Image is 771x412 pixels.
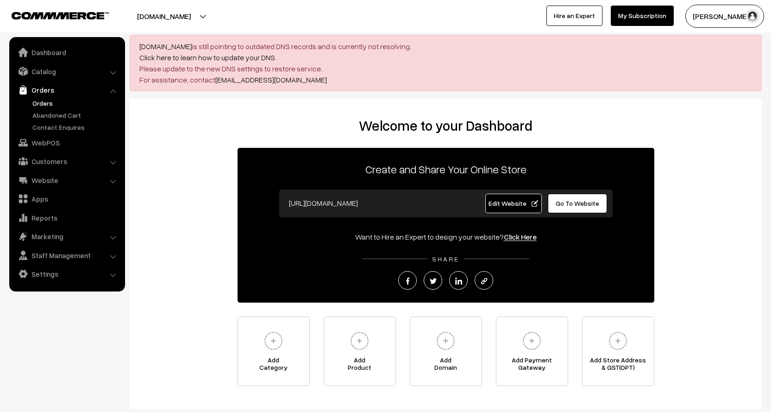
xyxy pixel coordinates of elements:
[519,328,545,354] img: plus.svg
[130,35,762,91] div: is still pointing to outdated DNS records and is currently not resolving. Please update to the ne...
[583,356,654,375] span: Add Store Address & GST(OPT)
[410,317,482,386] a: AddDomain
[30,98,122,108] a: Orders
[12,209,122,226] a: Reports
[496,317,568,386] a: Add PaymentGateway
[433,328,458,354] img: plus.svg
[485,194,542,213] a: Edit Website
[548,194,608,213] a: Go To Website
[324,356,395,375] span: Add Product
[12,12,109,19] img: COMMMERCE
[427,255,464,263] span: SHARE
[12,153,122,170] a: Customers
[139,53,276,62] a: Click here to learn how to update your DNS.
[496,356,568,375] span: Add Payment Gateway
[324,317,396,386] a: AddProduct
[30,110,122,120] a: Abandoned Cart
[489,199,538,207] span: Edit Website
[746,9,759,23] img: user
[105,5,223,28] button: [DOMAIN_NAME]
[238,231,654,242] div: Want to Hire an Expert to design your website?
[12,44,122,61] a: Dashboard
[12,228,122,245] a: Marketing
[12,82,122,98] a: Orders
[611,6,674,26] a: My Subscription
[410,356,482,375] span: Add Domain
[238,317,310,386] a: AddCategory
[261,328,286,354] img: plus.svg
[12,63,122,80] a: Catalog
[546,6,602,26] a: Hire an Expert
[605,328,631,354] img: plus.svg
[12,247,122,264] a: Staff Management
[556,199,599,207] span: Go To Website
[139,42,192,51] a: [DOMAIN_NAME]
[12,9,93,20] a: COMMMERCE
[139,117,752,134] h2: Welcome to your Dashboard
[582,317,654,386] a: Add Store Address& GST(OPT)
[215,75,327,84] a: [EMAIL_ADDRESS][DOMAIN_NAME]
[30,122,122,132] a: Contact Enquires
[238,356,309,375] span: Add Category
[238,161,654,177] p: Create and Share Your Online Store
[12,190,122,207] a: Apps
[12,134,122,151] a: WebPOS
[12,266,122,282] a: Settings
[504,232,537,241] a: Click Here
[347,328,372,354] img: plus.svg
[12,172,122,189] a: Website
[685,5,764,28] button: [PERSON_NAME]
